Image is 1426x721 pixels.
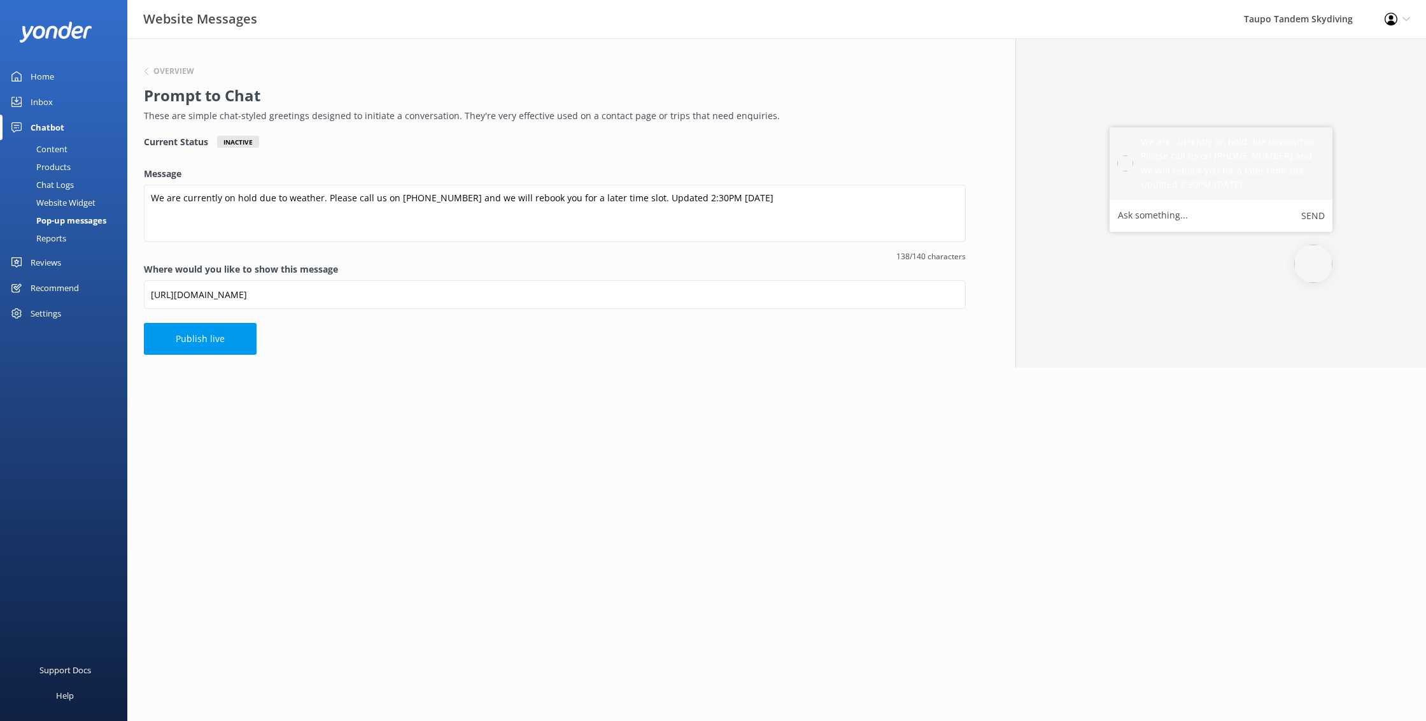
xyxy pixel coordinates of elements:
a: Products [8,158,127,176]
div: Chat Logs [8,176,74,194]
label: Message [144,167,966,181]
div: Support Docs [39,657,91,683]
div: Home [31,64,54,89]
h6: Overview [153,68,194,75]
div: Settings [31,301,61,326]
label: Ask something... [1118,208,1188,224]
a: Reports [8,229,127,247]
div: Website Widget [8,194,95,211]
span: 138/140 characters [144,250,966,262]
h3: Website Messages [143,9,257,29]
a: Pop-up messages [8,211,127,229]
button: Overview [144,68,194,75]
a: Content [8,140,127,158]
div: Reviews [31,250,61,275]
div: Pop-up messages [8,211,106,229]
div: Chatbot [31,115,64,140]
div: Reports [8,229,66,247]
div: Inactive [217,136,259,148]
a: Chat Logs [8,176,127,194]
div: Products [8,158,71,176]
input: https://www.example.com/page [144,280,966,309]
a: Website Widget [8,194,127,211]
div: Content [8,140,67,158]
textarea: We are currently on hold due to weather. Please call us on [PHONE_NUMBER] and we will rebook you ... [144,185,966,242]
button: Publish live [144,323,257,355]
h2: Prompt to Chat [144,83,959,108]
h4: Current Status [144,136,208,148]
img: yonder-white-logo.png [19,22,92,43]
div: Help [56,683,74,708]
h5: We are currently on hold due to weather. Please call us on [PHONE_NUMBER] and we will rebook you ... [1141,135,1325,192]
div: Inbox [31,89,53,115]
button: Send [1301,208,1325,224]
label: Where would you like to show this message [144,262,966,276]
p: These are simple chat-styled greetings designed to initiate a conversation. They're very effectiv... [144,109,959,123]
div: Recommend [31,275,79,301]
